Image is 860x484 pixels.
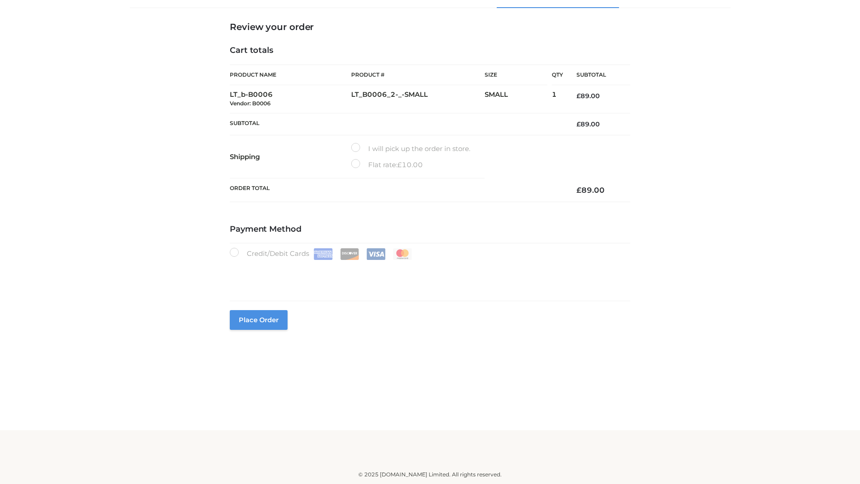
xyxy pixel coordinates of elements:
span: £ [576,186,581,194]
label: I will pick up the order in store. [351,143,470,155]
td: 1 [552,85,563,113]
h4: Payment Method [230,225,630,234]
th: Qty [552,65,563,85]
label: Flat rate: [351,159,423,171]
img: Discover [340,248,359,260]
bdi: 89.00 [576,186,605,194]
th: Order Total [230,178,563,202]
td: SMALL [485,85,552,113]
bdi: 10.00 [397,160,423,169]
th: Product # [351,65,485,85]
th: Product Name [230,65,351,85]
th: Subtotal [563,65,630,85]
h3: Review your order [230,22,630,32]
span: £ [576,120,580,128]
th: Subtotal [230,113,563,135]
img: Mastercard [393,248,412,260]
button: Place order [230,310,288,330]
h4: Cart totals [230,46,630,56]
img: Visa [366,248,386,260]
span: £ [576,92,580,100]
iframe: Secure payment input frame [228,258,628,291]
span: £ [397,160,402,169]
bdi: 89.00 [576,92,600,100]
th: Shipping [230,135,351,178]
bdi: 89.00 [576,120,600,128]
th: Size [485,65,547,85]
td: LT_b-B0006 [230,85,351,113]
label: Credit/Debit Cards [230,248,413,260]
div: © 2025 [DOMAIN_NAME] Limited. All rights reserved. [133,470,727,479]
td: LT_B0006_2-_-SMALL [351,85,485,113]
small: Vendor: B0006 [230,100,271,107]
img: Amex [314,248,333,260]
